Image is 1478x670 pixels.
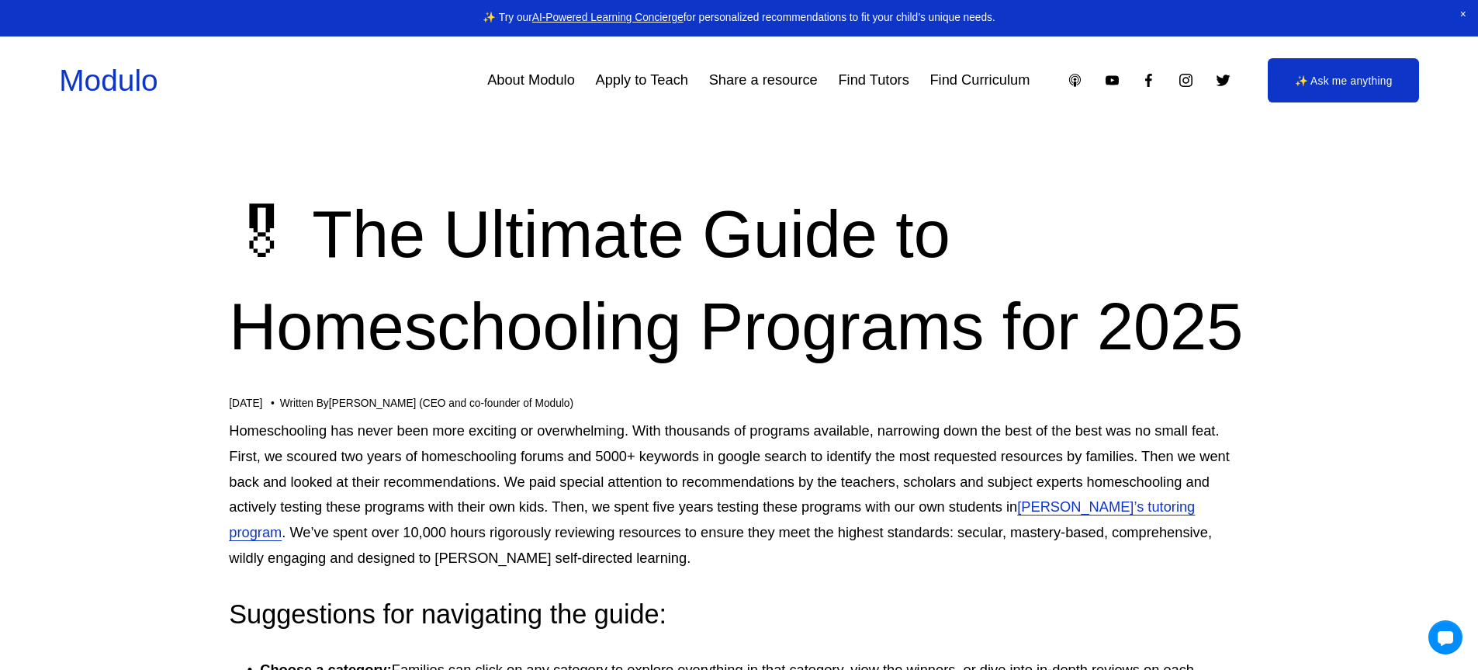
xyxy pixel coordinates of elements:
span: [DATE] [229,397,262,409]
h1: 🎖 The Ultimate Guide to Homeschooling Programs for 2025 [229,189,1248,373]
a: Apply to Teach [596,66,688,95]
a: ✨ Ask me anything [1268,58,1419,102]
a: Find Curriculum [929,66,1030,95]
a: YouTube [1104,72,1120,89]
a: About Modulo [487,66,575,95]
a: Twitter [1215,72,1231,89]
a: Apple Podcasts [1067,72,1083,89]
a: Instagram [1178,72,1194,89]
a: Modulo [59,64,157,97]
a: [PERSON_NAME] (CEO and co-founder of Modulo) [329,397,573,409]
h3: Suggestions for navigating the guide: [229,596,1248,632]
a: Find Tutors [838,66,909,95]
a: AI-Powered Learning Concierge [532,12,684,23]
div: Written By [280,397,573,410]
p: Homeschooling has never been more exciting or overwhelming. With thousands of programs available,... [229,418,1248,572]
a: Facebook [1141,72,1157,89]
a: Share a resource [709,66,818,95]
